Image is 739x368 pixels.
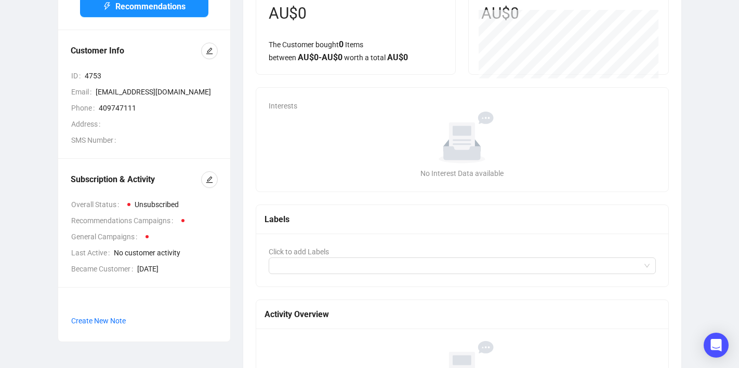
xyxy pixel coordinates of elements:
[265,213,660,226] div: Labels
[71,312,126,329] button: Create New Note
[103,2,111,10] span: thunderbolt
[71,86,96,98] span: Email
[71,173,201,186] div: Subscription & Activity
[704,333,729,358] div: Open Intercom Messenger
[114,247,218,258] span: No customer activity
[269,102,297,110] span: Interests
[71,247,114,258] span: Last Active
[96,86,218,98] span: [EMAIL_ADDRESS][DOMAIN_NAME]
[135,200,179,209] span: Unsubscribed
[99,102,218,114] span: 409747111
[71,231,141,242] span: General Campaigns
[137,263,218,275] span: [DATE]
[71,134,120,146] span: SMS Number
[71,70,85,81] span: ID
[298,52,342,62] span: AU$ 0 - AU$ 0
[206,47,213,54] span: edit
[265,308,660,321] div: Activity Overview
[387,52,408,62] span: AU$ 0
[481,4,586,23] div: AU$0
[71,102,99,114] span: Phone
[71,45,201,57] div: Customer Info
[71,199,123,210] span: Overall Status
[85,70,218,81] span: 4753
[71,118,104,130] span: Address
[206,176,213,183] span: edit
[71,263,137,275] span: Became Customer
[269,248,329,256] span: Click to add Labels
[273,168,652,179] div: No Interest Data available
[339,39,344,49] span: 0
[269,4,327,23] div: AU$0
[269,38,443,64] div: The Customer bought Items between worth a total
[71,317,126,325] span: Create New Note
[71,215,177,226] span: Recommendations Campaigns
